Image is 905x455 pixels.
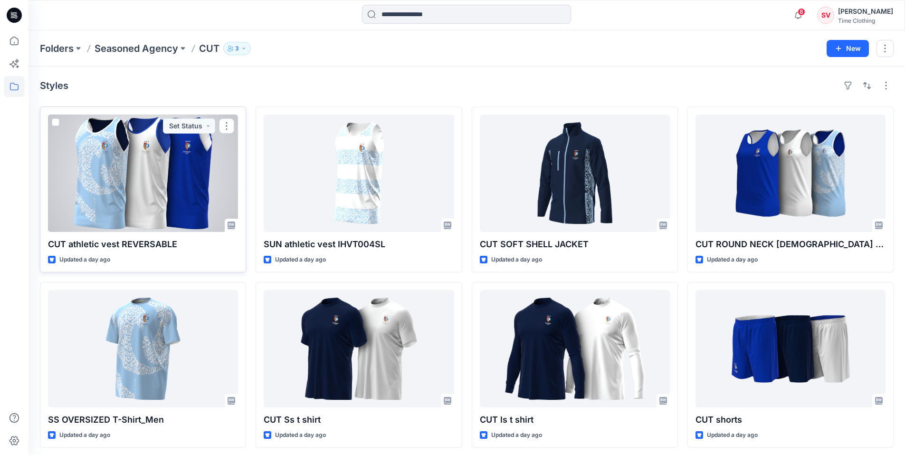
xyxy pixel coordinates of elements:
[695,238,886,251] p: CUT ROUND NECK [DEMOGRAPHIC_DATA] VEST
[695,290,886,407] a: CUT shorts
[48,115,238,232] a: CUT athletic vest REVERSABLE
[838,6,893,17] div: [PERSON_NAME]
[264,413,454,426] p: CUT Ss t shirt
[480,413,670,426] p: CUT ls t shirt
[480,290,670,407] a: CUT ls t shirt
[264,238,454,251] p: SUN athletic vest IHVT004SL
[491,255,542,265] p: Updated a day ago
[695,413,886,426] p: CUT shorts
[40,80,68,91] h4: Styles
[48,238,238,251] p: CUT athletic vest REVERSABLE
[695,115,886,232] a: CUT ROUND NECK LADIES VEST
[223,42,251,55] button: 3
[264,115,454,232] a: SUN athletic vest IHVT004SL
[480,115,670,232] a: CUT SOFT SHELL JACKET
[838,17,893,24] div: Time Clothing
[59,430,110,440] p: Updated a day ago
[59,255,110,265] p: Updated a day ago
[199,42,219,55] p: CUT
[275,255,326,265] p: Updated a day ago
[235,43,239,54] p: 3
[707,430,758,440] p: Updated a day ago
[275,430,326,440] p: Updated a day ago
[798,8,805,16] span: 8
[817,7,834,24] div: SV
[48,290,238,407] a: SS OVERSIZED T-Shirt_Men
[827,40,869,57] button: New
[707,255,758,265] p: Updated a day ago
[480,238,670,251] p: CUT SOFT SHELL JACKET
[48,413,238,426] p: SS OVERSIZED T-Shirt_Men
[40,42,74,55] a: Folders
[95,42,178,55] a: Seasoned Agency
[264,290,454,407] a: CUT Ss t shirt
[491,430,542,440] p: Updated a day ago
